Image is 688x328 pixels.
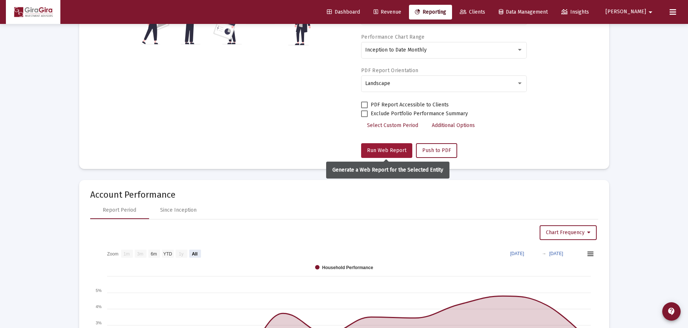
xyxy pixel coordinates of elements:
[549,251,563,256] text: [DATE]
[192,251,197,256] text: All
[90,191,598,198] mat-card-title: Account Performance
[542,251,546,256] text: →
[321,5,366,20] a: Dashboard
[96,321,102,325] text: 3%
[137,251,143,256] text: 3m
[361,67,418,74] label: PDF Report Orientation
[416,143,457,158] button: Push to PDF
[646,5,655,20] mat-icon: arrow_drop_down
[499,9,548,15] span: Data Management
[422,147,451,154] span: Push to PDF
[361,143,412,158] button: Run Web Report
[107,251,119,256] text: Zoom
[96,288,102,293] text: 5%
[163,251,172,256] text: YTD
[460,9,485,15] span: Clients
[361,34,424,40] label: Performance Chart Range
[606,9,646,15] span: [PERSON_NAME]
[374,9,401,15] span: Revenue
[322,265,373,270] text: Household Performance
[103,207,136,214] div: Report Period
[11,5,55,20] img: Dashboard
[367,122,418,128] span: Select Custom Period
[371,100,449,109] span: PDF Report Accessible to Clients
[327,9,360,15] span: Dashboard
[96,304,102,309] text: 4%
[510,251,524,256] text: [DATE]
[667,307,676,316] mat-icon: contact_support
[597,4,664,19] button: [PERSON_NAME]
[415,9,446,15] span: Reporting
[160,207,197,214] div: Since Inception
[367,147,406,154] span: Run Web Report
[493,5,554,20] a: Data Management
[432,122,475,128] span: Additional Options
[546,229,590,236] span: Chart Frequency
[365,80,390,87] span: Landscape
[561,9,589,15] span: Insights
[368,5,407,20] a: Revenue
[540,225,597,240] button: Chart Frequency
[179,251,183,256] text: 1y
[555,5,595,20] a: Insights
[365,47,427,53] span: Inception to Date Monthly
[454,5,491,20] a: Clients
[151,251,157,256] text: 6m
[409,5,452,20] a: Reporting
[123,251,130,256] text: 1m
[371,109,468,118] span: Exclude Portfolio Performance Summary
